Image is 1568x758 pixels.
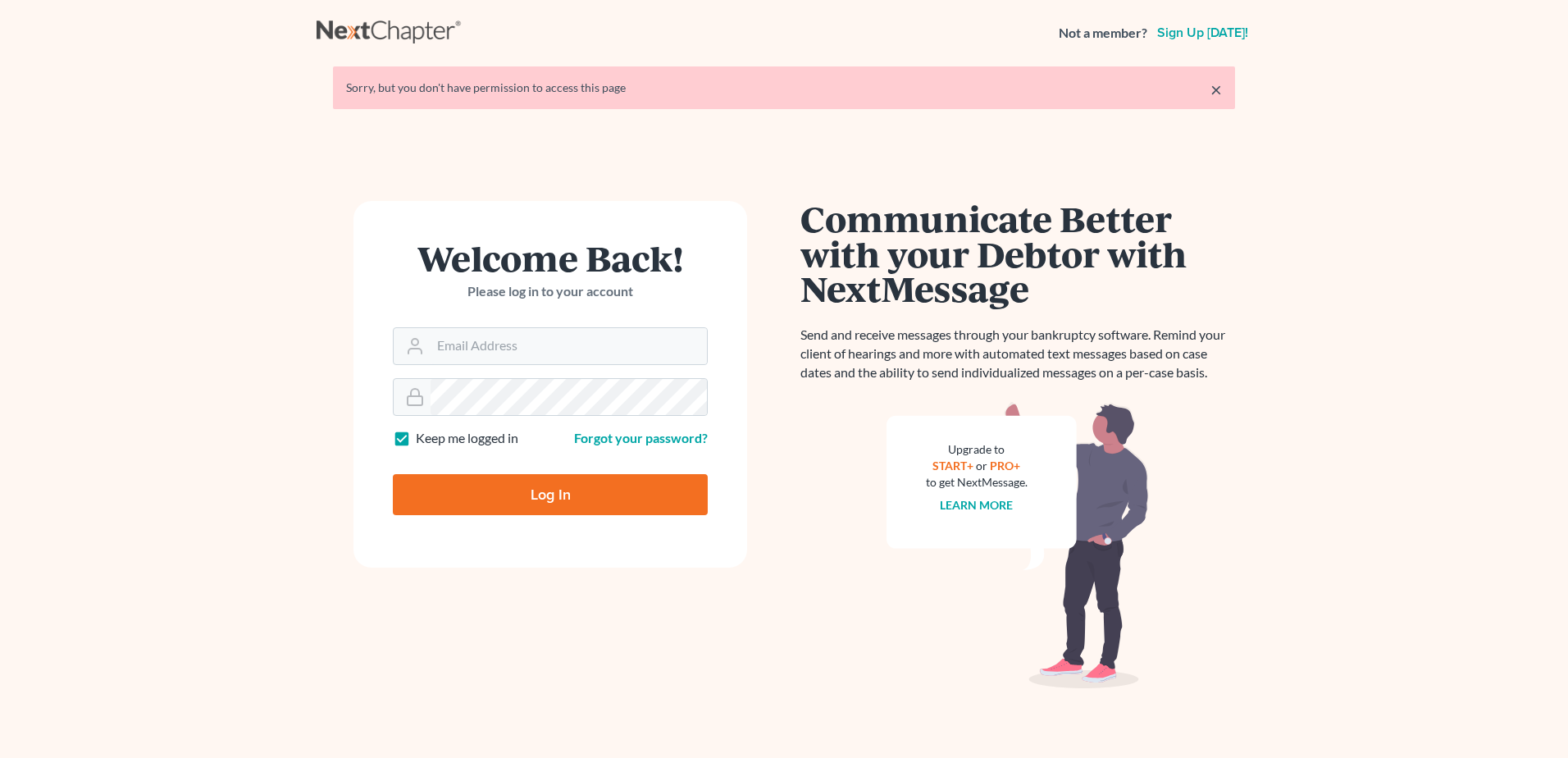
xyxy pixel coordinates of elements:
[416,429,518,448] label: Keep me logged in
[800,326,1235,382] p: Send and receive messages through your bankruptcy software. Remind your client of hearings and mo...
[1154,26,1251,39] a: Sign up [DATE]!
[346,80,1222,96] div: Sorry, but you don't have permission to access this page
[1210,80,1222,99] a: ×
[393,240,708,276] h1: Welcome Back!
[1059,24,1147,43] strong: Not a member?
[800,201,1235,306] h1: Communicate Better with your Debtor with NextMessage
[991,459,1021,473] a: PRO+
[393,282,708,301] p: Please log in to your account
[574,430,708,445] a: Forgot your password?
[926,474,1028,491] div: to get NextMessage.
[431,328,707,364] input: Email Address
[393,474,708,515] input: Log In
[887,402,1149,689] img: nextmessage_bg-59042aed3d76b12b5cd301f8e5b87938c9018125f34e5fa2b7a6b67550977c72.svg
[977,459,988,473] span: or
[933,459,974,473] a: START+
[926,441,1028,458] div: Upgrade to
[941,498,1014,512] a: Learn more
